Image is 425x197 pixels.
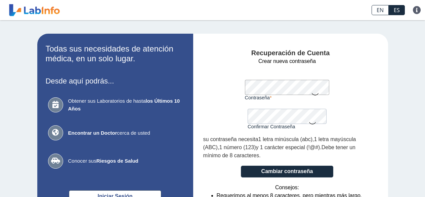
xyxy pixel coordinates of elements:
[68,98,180,111] b: los Últimos 10 Años
[245,95,330,100] label: Contraseña
[46,77,185,85] h3: Desde aquí podrás...
[275,184,299,192] span: Consejos:
[203,136,258,142] span: su contraseña necesita
[68,130,117,136] b: Encontrar un Doctor
[203,49,378,57] h4: Recuperación de Cuenta
[96,158,138,164] b: Riesgos de Salud
[258,136,312,142] span: 1 letra minúscula (abc)
[389,5,405,15] a: ES
[256,144,320,150] span: y 1 carácter especial (!@#)
[68,97,182,112] span: Obtener sus Laboratorios de hasta
[219,144,256,150] span: 1 número (123)
[46,44,185,64] h2: Todas sus necesidades de atención médica, en un solo lugar.
[258,57,316,65] span: Crear nueva contraseña
[68,129,182,137] span: cerca de usted
[241,166,333,177] button: Cambiar contraseña
[203,135,371,160] div: , , . .
[372,5,389,15] a: EN
[68,157,182,165] span: Conocer sus
[248,124,327,129] label: Confirmar Contraseña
